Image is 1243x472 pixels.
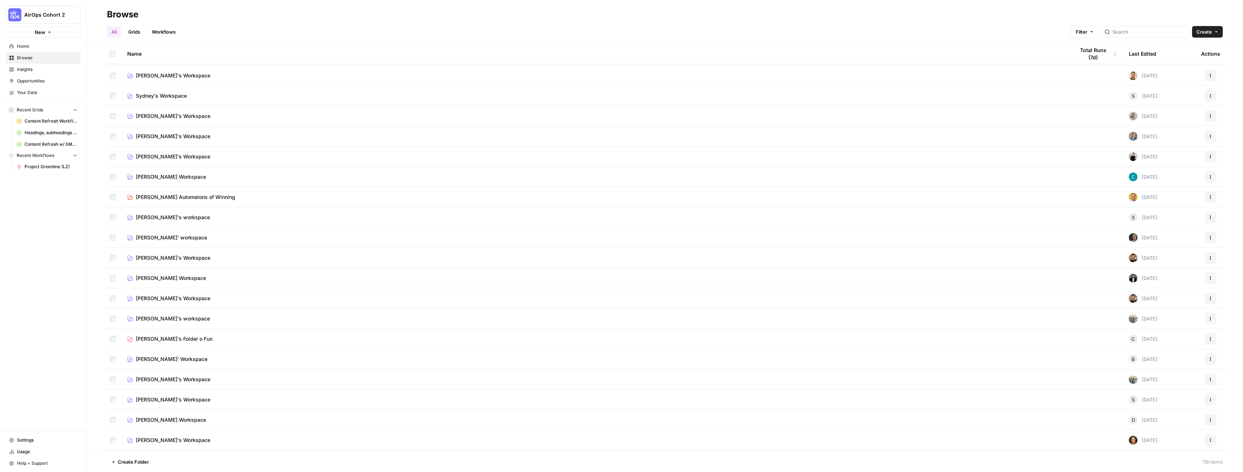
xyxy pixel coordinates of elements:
span: New [35,29,45,36]
a: [PERSON_NAME]'s Workspace [127,437,1063,444]
a: [PERSON_NAME]'s Folder o Fun [127,335,1063,343]
span: Usage [17,448,77,455]
button: Workspace: AirOps Cohort 2 [6,6,81,24]
button: Recent Grids [6,105,81,115]
span: [PERSON_NAME] Automatons of Winning [136,194,235,201]
span: [PERSON_NAME]'s Workspace [136,72,210,79]
a: Workflows [147,26,180,38]
span: Recent Workflows [17,152,54,159]
div: [DATE] [1129,213,1157,222]
a: Insights [6,64,81,75]
a: [PERSON_NAME]'s Workspace [127,396,1063,403]
a: [PERSON_NAME]'s Workspace [127,295,1063,302]
div: [DATE] [1129,274,1157,282]
span: Filter [1076,28,1087,35]
span: [PERSON_NAME]' workspace [136,234,207,241]
span: Opportunities [17,78,77,84]
a: Project Greenline (LZ) [13,161,81,173]
img: ggqkytmprpadj6gr8422u7b6ymfp [1129,71,1137,80]
span: AirOps Cohort 2 [24,11,68,18]
div: [DATE] [1129,335,1157,343]
span: Insights [17,66,77,73]
div: [DATE] [1129,314,1157,323]
div: Browse [107,9,138,20]
a: Content Refresh Workflow [13,115,81,127]
img: AirOps Cohort 2 Logo [8,8,21,21]
span: [PERSON_NAME]'s Workspace [136,133,210,140]
span: [PERSON_NAME]'s Workspace [136,112,210,120]
span: [PERSON_NAME]'s Folder o Fun [136,335,212,343]
a: Home [6,41,81,52]
div: Name [127,44,1063,64]
a: [PERSON_NAME]'s workspace [127,315,1063,322]
span: Headings, subheadings & related KWs - [PERSON_NAME] [25,129,77,136]
span: Project Greenline (LZ) [25,163,77,170]
a: [PERSON_NAME] Workspace [127,416,1063,424]
span: [PERSON_NAME]' Workspace [136,356,207,363]
span: Home [17,43,77,50]
span: [PERSON_NAME]'s Workspace [136,295,210,302]
img: rzyuksnmva7rad5cmpd7k6b2ndco [1129,152,1137,161]
button: Create [1192,26,1223,38]
div: 118 Items [1203,458,1223,465]
span: [PERSON_NAME] Workspace [136,416,206,424]
span: [PERSON_NAME]'s Workspace [136,153,210,160]
div: [DATE] [1129,416,1157,424]
span: Browse [17,55,77,61]
span: Help + Support [17,460,77,467]
a: [PERSON_NAME]' Workspace [127,356,1063,363]
div: [DATE] [1129,112,1157,120]
img: a3m8ukwwqy06crpq9wigr246ip90 [1129,132,1137,141]
span: Your Data [17,89,77,96]
a: Headings, subheadings & related KWs - [PERSON_NAME] [13,127,81,139]
a: [PERSON_NAME]'s Workspace [127,133,1063,140]
a: Sydney's Workspace [127,92,1063,99]
button: New [6,27,81,38]
div: [DATE] [1129,193,1157,201]
span: S [1132,396,1135,403]
div: [DATE] [1129,233,1157,242]
a: [PERSON_NAME] Workspace [127,173,1063,180]
img: j9qb2ccshb41yxhj1huxr8tzk937 [1129,173,1137,181]
span: C [1131,335,1135,343]
span: S [1132,92,1135,99]
a: [PERSON_NAME]' workspace [127,234,1063,241]
span: Sydney's Workspace [136,92,187,99]
a: Settings [6,434,81,446]
div: [DATE] [1129,355,1157,363]
a: Your Data [6,87,81,98]
a: Usage [6,446,81,458]
span: [PERSON_NAME]'s Workspace [136,254,210,261]
span: Recent Grids [17,107,43,113]
div: [DATE] [1129,173,1157,181]
div: Last Edited [1129,44,1156,64]
div: [DATE] [1129,294,1157,303]
div: [DATE] [1129,132,1157,141]
div: Total Runs (7d) [1075,44,1117,64]
div: Actions [1201,44,1220,64]
div: [DATE] [1129,71,1157,80]
button: Filter [1071,26,1098,38]
span: [PERSON_NAME]'s workspace [136,214,210,221]
button: Recent Workflows [6,150,81,161]
span: S [1132,214,1135,221]
span: [PERSON_NAME]'s Workspace [136,437,210,444]
div: [DATE] [1129,436,1157,445]
span: [PERSON_NAME] Workspace [136,275,206,282]
div: [DATE] [1129,395,1157,404]
a: Grids [124,26,145,38]
button: Help + Support [6,458,81,469]
img: 36rz0nf6lyfqsoxlb67712aiq2cf [1129,294,1137,303]
a: Opportunities [6,75,81,87]
img: agqtm212c27aeosmjiqx3wzecrl1 [1129,274,1137,282]
div: [DATE] [1129,375,1157,384]
span: [PERSON_NAME] Workspace [136,173,206,180]
span: [PERSON_NAME]'s workspace [136,315,210,322]
img: 75qonnoumdsaaghxm7olv8a2cxbb [1129,314,1137,323]
a: [PERSON_NAME] Workspace [127,275,1063,282]
img: n47b5qplral73fmc5xoccotgnnum [1129,233,1137,242]
button: Create Folder [107,456,153,468]
img: iy6wvd05dco5wzobjx9d57asjt3h [1129,193,1137,201]
span: D [1132,416,1135,424]
a: [PERSON_NAME]'s Workspace [127,112,1063,120]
